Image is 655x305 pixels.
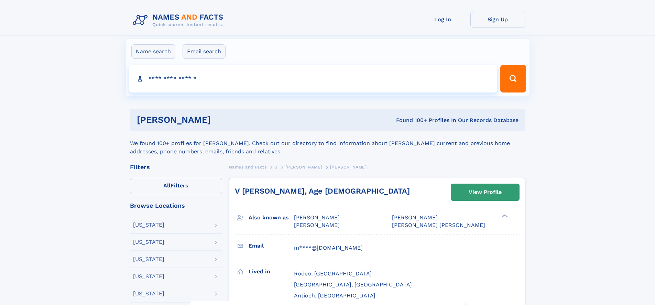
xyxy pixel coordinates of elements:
[183,44,226,59] label: Email search
[392,214,438,221] span: [PERSON_NAME]
[130,203,222,209] div: Browse Locations
[274,165,278,170] span: G
[131,44,175,59] label: Name search
[294,292,375,299] span: Antioch, [GEOGRAPHIC_DATA]
[133,222,164,228] div: [US_STATE]
[330,165,367,170] span: [PERSON_NAME]
[133,274,164,279] div: [US_STATE]
[469,184,502,200] div: View Profile
[130,131,525,156] div: We found 100+ profiles for [PERSON_NAME]. Check out our directory to find information about [PERS...
[285,165,322,170] span: [PERSON_NAME]
[249,212,294,224] h3: Also known as
[500,214,508,218] div: ❯
[294,222,340,228] span: [PERSON_NAME]
[133,257,164,262] div: [US_STATE]
[249,240,294,252] h3: Email
[249,266,294,277] h3: Lived in
[392,222,485,228] span: [PERSON_NAME] [PERSON_NAME]
[130,11,229,30] img: Logo Names and Facts
[163,182,171,189] span: All
[274,163,278,171] a: G
[229,163,267,171] a: Names and Facts
[130,164,222,170] div: Filters
[303,117,518,124] div: Found 100+ Profiles In Our Records Database
[133,291,164,296] div: [US_STATE]
[451,184,519,200] a: View Profile
[130,178,222,194] label: Filters
[137,116,304,124] h1: [PERSON_NAME]
[285,163,322,171] a: [PERSON_NAME]
[133,239,164,245] div: [US_STATE]
[129,65,498,92] input: search input
[415,11,470,28] a: Log In
[470,11,525,28] a: Sign Up
[235,187,410,195] a: V [PERSON_NAME], Age [DEMOGRAPHIC_DATA]
[294,281,412,288] span: [GEOGRAPHIC_DATA], [GEOGRAPHIC_DATA]
[500,65,526,92] button: Search Button
[294,270,372,277] span: Rodeo, [GEOGRAPHIC_DATA]
[294,214,340,221] span: [PERSON_NAME]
